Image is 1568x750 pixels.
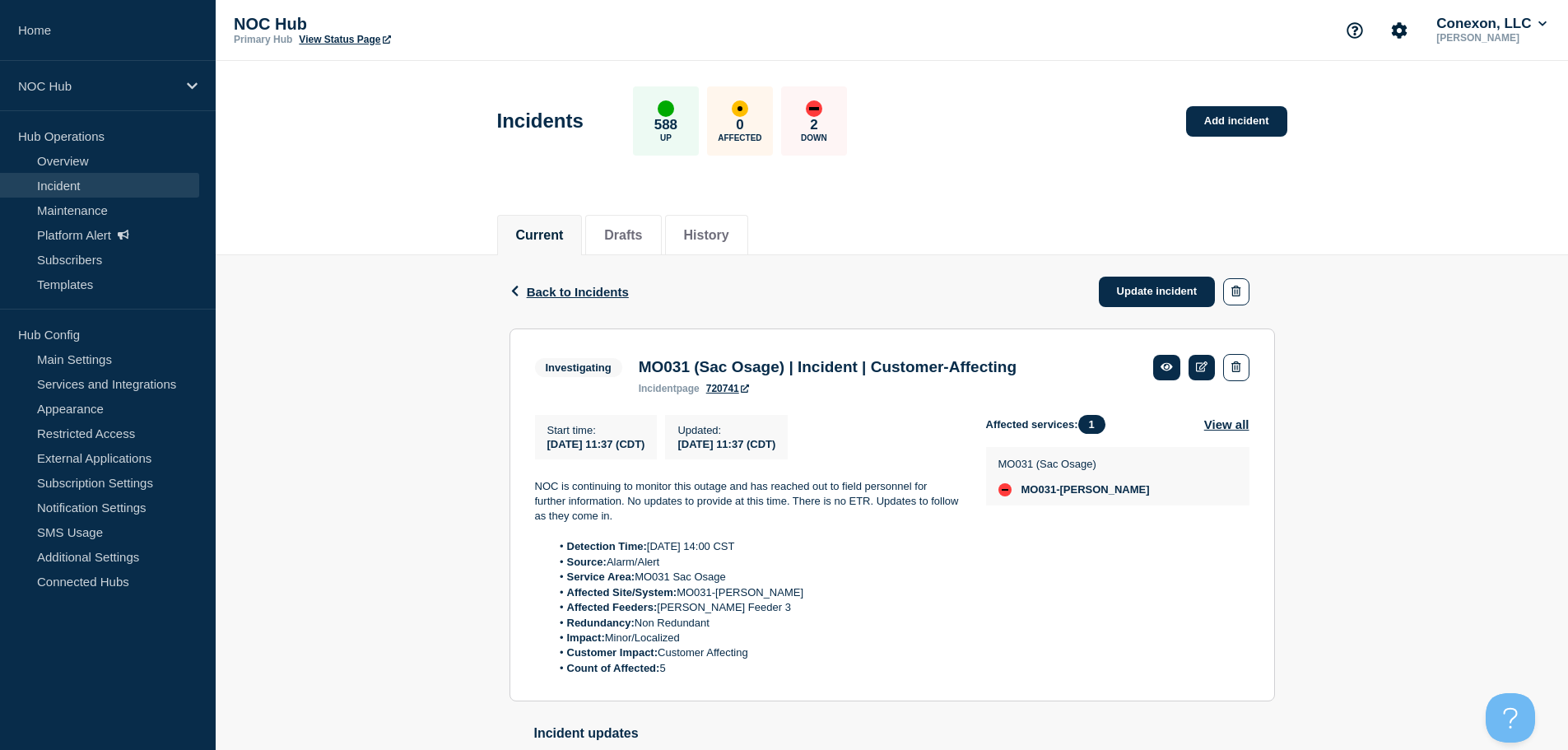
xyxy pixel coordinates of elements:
p: Affected [718,133,761,142]
li: MO031-[PERSON_NAME] [551,585,960,600]
p: Updated : [677,424,775,436]
div: affected [732,100,748,117]
button: Support [1338,13,1372,48]
p: 2 [810,117,817,133]
button: Drafts [604,228,642,243]
a: View Status Page [299,34,390,45]
button: Account settings [1382,13,1417,48]
span: incident [639,383,677,394]
p: MO031 (Sac Osage) [998,458,1150,470]
li: [DATE] 14:00 CST [551,539,960,554]
p: NOC Hub [18,79,176,93]
strong: Affected Feeders: [567,601,658,613]
p: Start time : [547,424,645,436]
strong: Customer Impact: [567,646,658,659]
button: View all [1204,415,1249,434]
div: up [658,100,674,117]
li: Alarm/Alert [551,555,960,570]
span: Investigating [535,358,622,377]
li: [PERSON_NAME] Feeder 3 [551,600,960,615]
span: MO031-[PERSON_NAME] [1021,483,1150,496]
p: 588 [654,117,677,133]
strong: Service Area: [567,571,635,583]
iframe: Help Scout Beacon - Open [1486,693,1535,743]
div: down [998,483,1012,496]
strong: Count of Affected: [567,662,660,674]
span: Back to Incidents [527,285,629,299]
li: 5 [551,661,960,676]
span: [DATE] 11:37 (CDT) [547,438,645,450]
h1: Incidents [497,109,584,133]
a: 720741 [706,383,749,394]
span: 1 [1078,415,1105,434]
p: Down [801,133,827,142]
a: Update incident [1099,277,1216,307]
strong: Detection Time: [567,540,647,552]
div: [DATE] 11:37 (CDT) [677,436,775,450]
p: 0 [736,117,743,133]
button: Back to Incidents [509,285,629,299]
li: Minor/Localized [551,631,960,645]
h3: MO031 (Sac Osage) | Incident | Customer-Affecting [639,358,1017,376]
strong: Affected Site/System: [567,586,677,599]
p: Primary Hub [234,34,292,45]
p: NOC is continuing to monitor this outage and has reached out to field personnel for further infor... [535,479,960,524]
p: NOC Hub [234,15,563,34]
span: Affected services: [986,415,1114,434]
strong: Source: [567,556,607,568]
strong: Impact: [567,631,605,644]
li: Non Redundant [551,616,960,631]
div: down [806,100,822,117]
strong: Redundancy: [567,617,635,629]
h2: Incident updates [534,726,1275,741]
button: Current [516,228,564,243]
p: Up [660,133,672,142]
p: page [639,383,700,394]
a: Add incident [1186,106,1287,137]
li: MO031 Sac Osage [551,570,960,585]
li: Customer Affecting [551,645,960,660]
button: History [684,228,729,243]
button: Conexon, LLC [1433,16,1550,32]
p: [PERSON_NAME] [1433,32,1550,44]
